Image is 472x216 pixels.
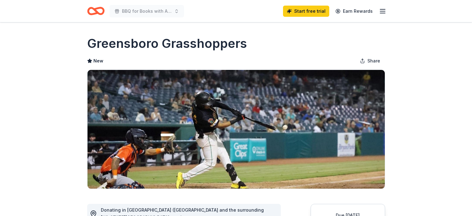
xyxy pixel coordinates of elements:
h1: Greensboro Grasshoppers [87,35,247,52]
span: New [93,57,103,65]
img: Image for Greensboro Grasshoppers [88,70,385,189]
span: Share [367,57,380,65]
a: Start free trial [283,6,329,17]
a: Earn Rewards [332,6,376,17]
span: BBQ for Books with A Side of Bluegrass [122,7,172,15]
a: Home [87,4,105,18]
button: Share [355,55,385,67]
button: BBQ for Books with A Side of Bluegrass [110,5,184,17]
